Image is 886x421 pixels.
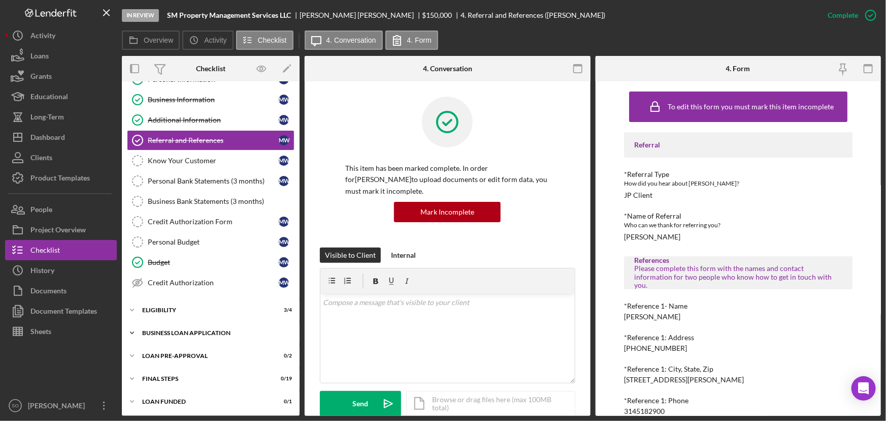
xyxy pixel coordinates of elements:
[345,163,550,197] p: This item has been marked complete. In order for [PERSON_NAME] to upload documents or edit form d...
[391,248,416,263] div: Internal
[385,31,438,50] button: 4. Form
[204,36,226,44] label: Activity
[142,353,267,359] div: LOAN PRE-APPROVAL
[122,31,180,50] button: Overview
[5,86,117,107] button: Educational
[624,313,680,321] div: [PERSON_NAME]
[30,168,90,191] div: Product Templates
[5,260,117,281] button: History
[422,11,452,19] span: $150,000
[624,365,852,373] div: *Reference 1: City, State, Zip
[407,36,432,44] label: 4. Form
[5,25,117,46] button: Activity
[148,136,279,144] div: Referral and References
[142,399,267,405] div: LOAN FUNDED
[461,11,605,19] div: 4. Referral and References ([PERSON_NAME])
[726,65,750,73] div: 4. Form
[30,86,68,109] div: Educational
[258,36,287,44] label: Checklist
[127,252,294,273] a: BudgetMW
[30,321,51,344] div: Sheets
[127,191,294,212] a: Business Bank Statements (3 months)
[144,36,173,44] label: Overview
[5,127,117,147] button: Dashboard
[279,95,289,105] div: M W
[30,127,65,150] div: Dashboard
[148,157,279,165] div: Know Your Customer
[320,248,381,263] button: Visible to Client
[142,307,267,313] div: ELIGIBILITY
[5,396,117,416] button: SO[PERSON_NAME]
[279,135,289,145] div: M W
[634,256,842,264] div: References
[122,9,159,22] div: In Review
[142,376,267,382] div: FINAL STEPS
[127,130,294,151] a: Referral and ReferencesMW
[624,397,852,405] div: *Reference 1: Phone
[274,399,292,405] div: 0 / 1
[25,396,91,418] div: [PERSON_NAME]
[148,116,279,124] div: Additional Information
[634,141,842,149] div: Referral
[167,11,291,19] b: SM Property Management Services LLC
[5,220,117,240] button: Project Overview
[624,191,652,199] div: JP Client
[182,31,233,50] button: Activity
[624,233,680,241] div: [PERSON_NAME]
[279,217,289,227] div: M W
[325,248,376,263] div: Visible to Client
[279,115,289,125] div: M W
[5,147,117,168] a: Clients
[127,171,294,191] a: Personal Bank Statements (3 months)MW
[148,218,279,226] div: Credit Authorization Form
[30,66,52,89] div: Grants
[5,281,117,301] button: Documents
[305,31,383,50] button: 4. Conversation
[5,321,117,342] button: Sheets
[30,199,52,222] div: People
[274,353,292,359] div: 0 / 2
[279,257,289,267] div: M W
[320,391,401,416] button: Send
[127,151,294,171] a: Know Your CustomerMW
[5,46,117,66] button: Loans
[624,334,852,342] div: *Reference 1: Address
[300,11,422,19] div: [PERSON_NAME] [PERSON_NAME]
[5,168,117,188] button: Product Templates
[5,66,117,86] button: Grants
[817,5,881,25] button: Complete
[127,212,294,232] a: Credit Authorization FormMW
[148,279,279,287] div: Credit Authorization
[196,65,225,73] div: Checklist
[142,330,287,336] div: BUSINESS LOAN APPLICATION
[5,240,117,260] a: Checklist
[420,202,474,222] div: Mark Incomplete
[634,264,842,289] div: Please complete this form with the names and contact information for two people who know how to g...
[127,110,294,130] a: Additional InformationMW
[668,103,834,111] div: To edit this form you must mark this item incomplete
[5,107,117,127] button: Long-Term
[5,301,117,321] button: Document Templates
[624,302,852,310] div: *Reference 1- Name
[5,199,117,220] button: People
[148,197,294,205] div: Business Bank Statements (3 months)
[394,202,501,222] button: Mark Incomplete
[353,391,369,416] div: Send
[624,212,852,220] div: *Name of Referral
[30,25,55,48] div: Activity
[624,170,852,178] div: *Referral Type
[30,260,54,283] div: History
[828,5,858,25] div: Complete
[12,403,19,409] text: SO
[30,281,67,304] div: Documents
[624,344,687,352] div: [PHONE_NUMBER]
